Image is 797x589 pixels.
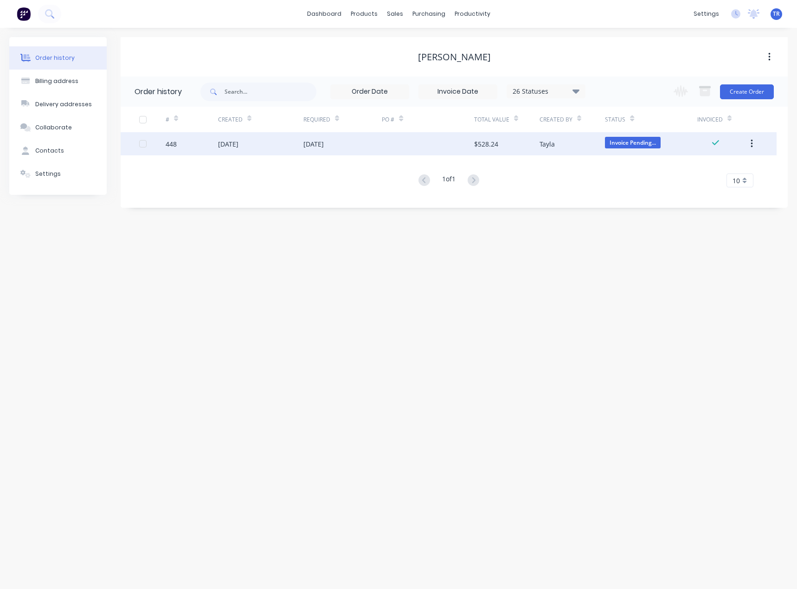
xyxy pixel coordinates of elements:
div: Billing address [35,77,78,85]
div: PO # [382,107,474,132]
div: sales [382,7,408,21]
button: Collaborate [9,116,107,139]
div: Settings [35,170,61,178]
input: Order Date [331,85,409,99]
button: Create Order [720,84,774,99]
button: Contacts [9,139,107,162]
div: 1 of 1 [442,174,456,187]
button: Delivery addresses [9,93,107,116]
div: productivity [450,7,495,21]
div: Required [303,115,330,124]
div: Tayla [540,139,555,149]
div: # [166,115,169,124]
button: Settings [9,162,107,186]
button: Billing address [9,70,107,93]
div: [DATE] [303,139,324,149]
button: Order history [9,46,107,70]
div: Collaborate [35,123,72,132]
div: # [166,107,218,132]
div: Order history [135,86,182,97]
div: Created [218,107,303,132]
div: products [346,7,382,21]
div: $528.24 [474,139,498,149]
div: PO # [382,115,394,124]
input: Search... [225,83,316,101]
div: Invoiced [697,107,750,132]
div: Created [218,115,243,124]
div: Created By [540,115,572,124]
div: Required [303,107,382,132]
a: dashboard [302,7,346,21]
div: Invoiced [697,115,723,124]
div: 448 [166,139,177,149]
div: Contacts [35,147,64,155]
div: [DATE] [218,139,238,149]
div: Status [605,107,697,132]
span: Invoice Pending... [605,137,661,148]
div: Total Value [474,107,540,132]
div: Total Value [474,115,509,124]
div: purchasing [408,7,450,21]
div: Status [605,115,625,124]
input: Invoice Date [419,85,497,99]
span: 10 [733,176,740,186]
div: [PERSON_NAME] [418,51,491,63]
div: Order history [35,54,75,62]
span: TR [773,10,780,18]
div: 26 Statuses [507,86,585,96]
img: Factory [17,7,31,21]
div: Created By [540,107,605,132]
div: settings [689,7,724,21]
div: Delivery addresses [35,100,92,109]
